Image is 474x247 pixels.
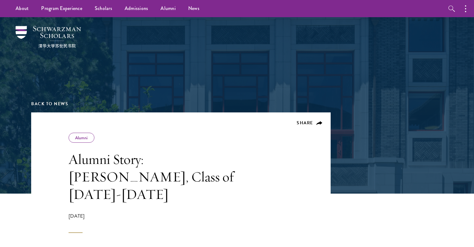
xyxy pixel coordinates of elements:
div: [DATE] [69,212,246,233]
button: Share [297,120,323,126]
img: Schwarzman Scholars [16,26,81,48]
h1: Alumni Story: [PERSON_NAME], Class of [DATE]-[DATE] [69,151,246,203]
a: Back to News [31,101,68,107]
span: Share [297,120,313,126]
a: Alumni [75,135,88,141]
